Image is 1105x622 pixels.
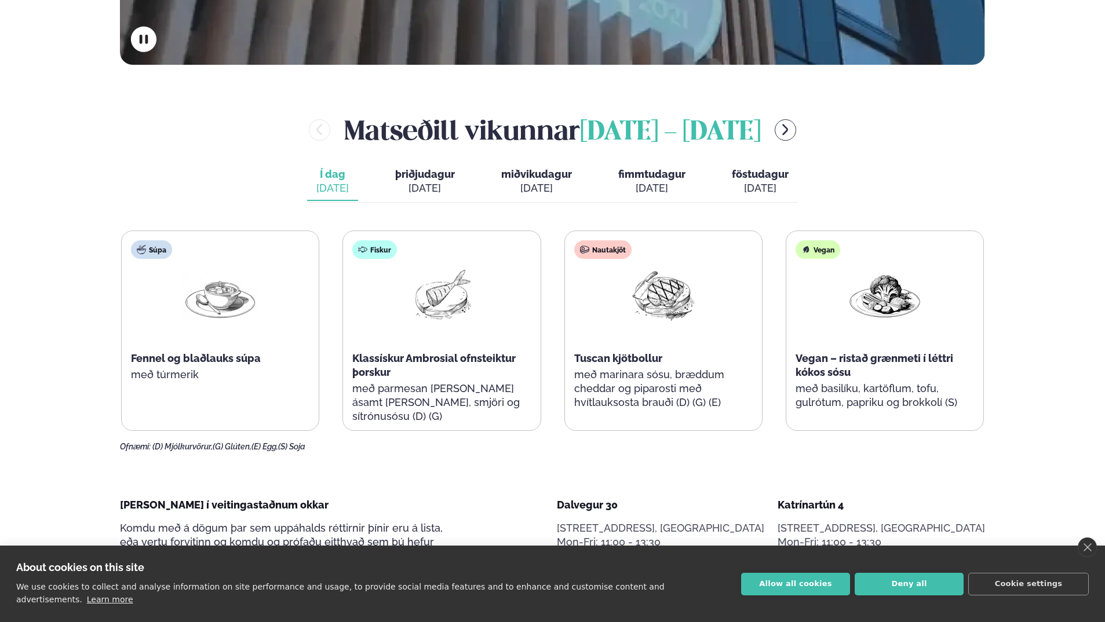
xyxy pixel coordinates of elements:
p: [STREET_ADDRESS], [GEOGRAPHIC_DATA] [557,521,764,535]
p: með basilíku, kartöflum, tofu, gulrótum, papriku og brokkolí (S) [796,382,974,409]
p: með túrmerik [131,368,309,382]
div: Fiskur [352,240,397,259]
button: miðvikudagur [DATE] [492,163,581,201]
span: Tuscan kjötbollur [574,352,662,364]
img: Soup.png [183,268,257,322]
img: fish.svg [358,245,367,254]
h2: Matseðill vikunnar [344,111,761,149]
span: [DATE] - [DATE] [580,120,761,145]
span: fimmtudagur [618,168,685,180]
button: Cookie settings [968,573,1089,595]
img: beef.svg [580,245,589,254]
div: Mon-Fri: 11:00 - 13:30 [778,535,985,549]
div: Dalvegur 30 [557,498,764,512]
span: Í dag [316,167,349,181]
button: menu-btn-left [309,119,330,141]
button: menu-btn-right [775,119,796,141]
button: Allow all cookies [741,573,850,595]
span: (S) Soja [278,442,305,451]
span: (D) Mjólkurvörur, [152,442,213,451]
div: Nautakjöt [574,240,632,259]
p: með marinara sósu, bræddum cheddar og piparosti með hvítlauksosta brauði (D) (G) (E) [574,368,753,409]
p: með parmesan [PERSON_NAME] ásamt [PERSON_NAME], smjöri og sítrónusósu (D) (G) [352,382,531,423]
a: Learn more [87,595,133,604]
button: fimmtudagur [DATE] [609,163,695,201]
span: Vegan – ristað grænmeti í léttri kókos sósu [796,352,953,378]
span: þriðjudagur [395,168,455,180]
span: föstudagur [732,168,789,180]
button: Deny all [855,573,964,595]
span: miðvikudagur [501,168,572,180]
div: [DATE] [395,181,455,195]
button: Í dag [DATE] [307,163,358,201]
div: Katrínartún 4 [778,498,985,512]
img: Fish.png [404,268,479,322]
div: Súpa [131,240,172,259]
span: Ofnæmi: [120,442,151,451]
span: Fennel og blaðlauks súpa [131,352,261,364]
span: (G) Glúten, [213,442,251,451]
button: föstudagur [DATE] [723,163,798,201]
div: [DATE] [618,181,685,195]
img: Beef-Meat.png [626,268,701,322]
p: We use cookies to collect and analyse information on site performance and usage, to provide socia... [16,582,665,604]
img: soup.svg [137,245,146,254]
p: [STREET_ADDRESS], [GEOGRAPHIC_DATA] [778,521,985,535]
div: [DATE] [732,181,789,195]
img: Vegan.svg [801,245,811,254]
div: [DATE] [316,181,349,195]
a: close [1078,537,1097,557]
span: Klassískur Ambrosial ofnsteiktur þorskur [352,352,516,378]
span: (E) Egg, [251,442,278,451]
div: Vegan [796,240,840,259]
div: [DATE] [501,181,572,195]
button: þriðjudagur [DATE] [386,163,464,201]
div: Mon-Fri: 11:00 - 13:30 [557,535,764,549]
span: Komdu með á dögum þar sem uppáhalds réttirnir þínir eru á lista, eða vertu forvitinn og komdu og ... [120,522,443,562]
span: [PERSON_NAME] í veitingastaðnum okkar [120,499,329,511]
img: Vegan.png [848,268,922,322]
strong: About cookies on this site [16,561,144,573]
